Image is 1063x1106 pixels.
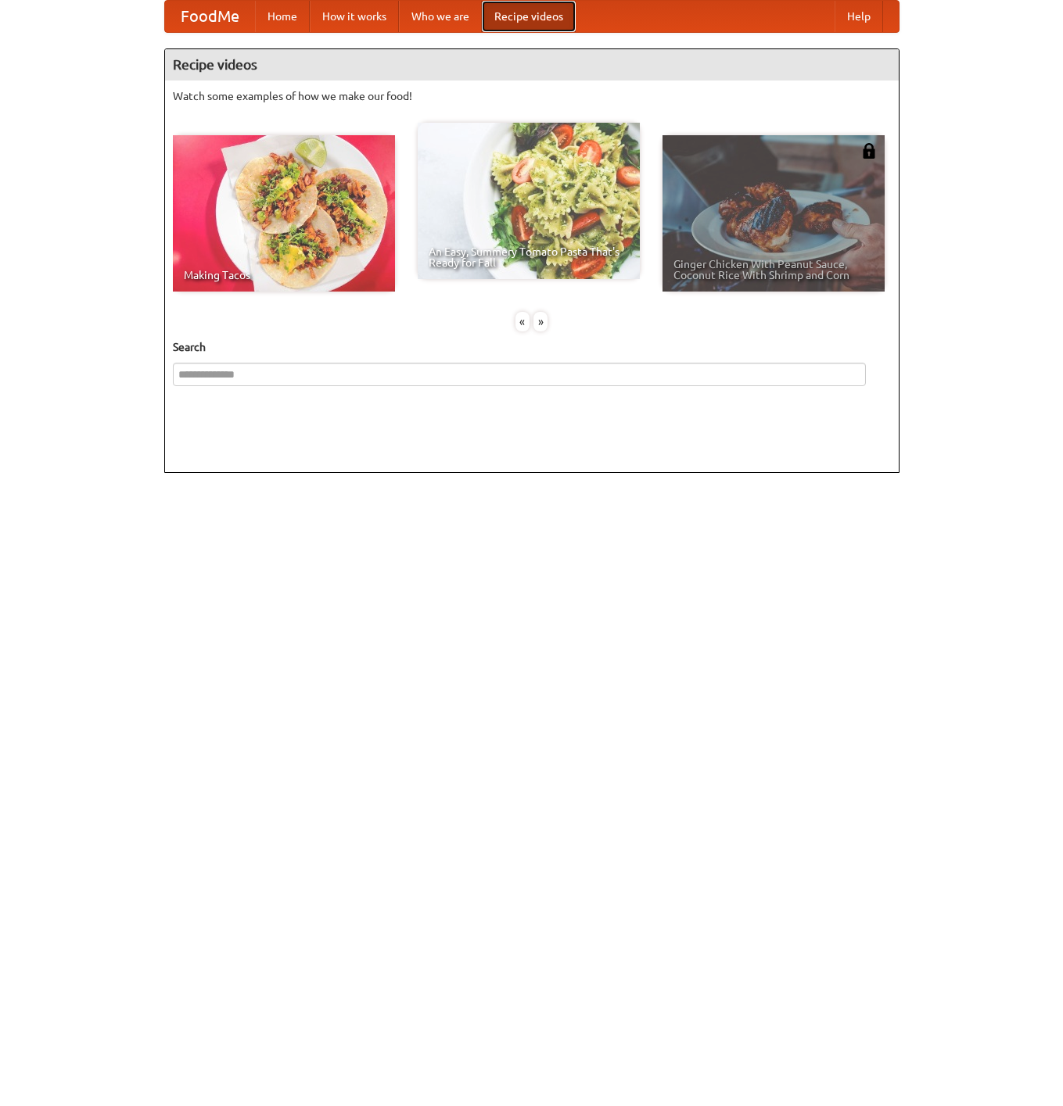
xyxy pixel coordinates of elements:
a: Help [835,1,883,32]
a: An Easy, Summery Tomato Pasta That's Ready for Fall [418,123,640,279]
a: How it works [310,1,399,32]
img: 483408.png [861,143,877,159]
h4: Recipe videos [165,49,899,81]
a: Who we are [399,1,482,32]
a: Home [255,1,310,32]
span: Making Tacos [184,270,384,281]
a: FoodMe [165,1,255,32]
div: « [515,312,530,331]
a: Making Tacos [173,135,395,292]
span: An Easy, Summery Tomato Pasta That's Ready for Fall [429,246,629,268]
p: Watch some examples of how we make our food! [173,88,891,104]
a: Recipe videos [482,1,576,32]
div: » [533,312,548,331]
h5: Search [173,339,891,355]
